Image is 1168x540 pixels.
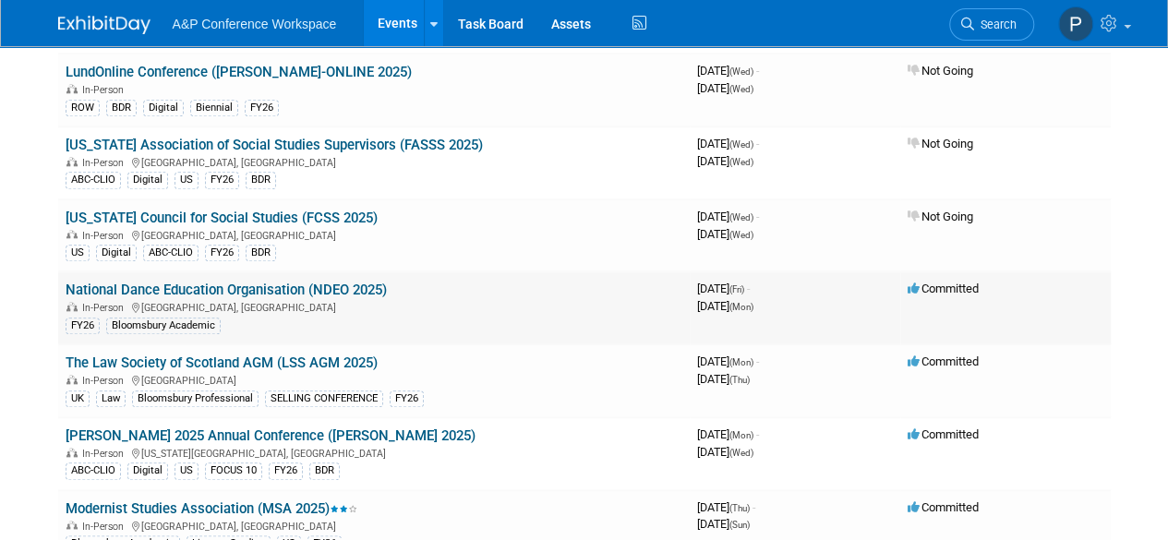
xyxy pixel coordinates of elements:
span: - [753,500,755,514]
img: In-Person Event [66,84,78,93]
span: [DATE] [697,81,753,95]
div: ABC-CLIO [66,462,121,479]
span: (Sun) [729,520,750,530]
span: (Wed) [729,66,753,77]
span: [DATE] [697,427,759,441]
div: US [175,172,199,188]
img: In-Person Event [66,230,78,239]
img: In-Person Event [66,302,78,311]
span: In-Person [82,521,129,533]
div: FY26 [245,100,279,116]
div: BDR [246,245,276,261]
img: In-Person Event [66,375,78,384]
div: ROW [66,100,100,116]
div: FY26 [205,172,239,188]
span: - [756,137,759,150]
span: (Wed) [729,157,753,167]
div: [US_STATE][GEOGRAPHIC_DATA], [GEOGRAPHIC_DATA] [66,445,682,460]
div: [GEOGRAPHIC_DATA], [GEOGRAPHIC_DATA] [66,299,682,314]
div: FY26 [390,390,424,407]
span: Committed [908,500,979,514]
span: [DATE] [697,445,753,459]
img: In-Person Event [66,157,78,166]
div: ABC-CLIO [143,245,199,261]
span: Not Going [908,210,973,223]
span: - [756,210,759,223]
span: (Wed) [729,84,753,94]
a: LundOnline Conference ([PERSON_NAME]-ONLINE 2025) [66,64,412,80]
div: Digital [127,172,168,188]
div: US [66,245,90,261]
div: FY26 [66,318,100,334]
div: ABC-CLIO [66,172,121,188]
div: [GEOGRAPHIC_DATA], [GEOGRAPHIC_DATA] [66,518,682,533]
a: [US_STATE] Association of Social Studies Supervisors (FASSS 2025) [66,137,483,153]
span: In-Person [82,448,129,460]
div: BDR [106,100,137,116]
span: (Thu) [729,503,750,513]
span: (Wed) [729,212,753,222]
span: - [756,64,759,78]
span: [DATE] [697,354,759,368]
a: Modernist Studies Association (MSA 2025) [66,500,357,517]
span: In-Person [82,302,129,314]
span: A&P Conference Workspace [173,17,337,31]
div: Law [96,390,126,407]
span: [DATE] [697,64,759,78]
div: [GEOGRAPHIC_DATA], [GEOGRAPHIC_DATA] [66,227,682,242]
span: [DATE] [697,227,753,241]
div: [GEOGRAPHIC_DATA], [GEOGRAPHIC_DATA] [66,154,682,169]
div: BDR [246,172,276,188]
span: [DATE] [697,154,753,168]
a: Search [949,8,1034,41]
div: UK [66,390,90,407]
div: Bloomsbury Professional [132,390,259,407]
span: [DATE] [697,137,759,150]
div: Bloomsbury Academic [106,318,221,334]
div: FOCUS 10 [205,462,262,479]
span: [DATE] [697,282,750,295]
span: [DATE] [697,517,750,531]
span: - [756,354,759,368]
div: US [175,462,199,479]
div: Biennial [190,100,238,116]
span: In-Person [82,230,129,242]
span: (Wed) [729,448,753,458]
a: The Law Society of Scotland AGM (LSS AGM 2025) [66,354,378,371]
span: In-Person [82,375,129,387]
div: Digital [127,462,168,479]
a: [PERSON_NAME] 2025 Annual Conference ([PERSON_NAME] 2025) [66,427,476,444]
span: (Wed) [729,230,753,240]
img: Paige Papandrea [1058,6,1093,42]
img: In-Person Event [66,448,78,457]
span: - [756,427,759,441]
a: [US_STATE] Council for Social Studies (FCSS 2025) [66,210,378,226]
img: In-Person Event [66,521,78,530]
span: [DATE] [697,210,759,223]
div: Digital [143,100,184,116]
a: National Dance Education Organisation (NDEO 2025) [66,282,387,298]
span: (Wed) [729,139,753,150]
span: Not Going [908,64,973,78]
span: (Fri) [729,284,744,294]
img: ExhibitDay [58,16,151,34]
span: (Thu) [729,375,750,385]
span: In-Person [82,157,129,169]
div: Digital [96,245,137,261]
span: [DATE] [697,500,755,514]
div: FY26 [269,462,303,479]
span: (Mon) [729,302,753,312]
div: FY26 [205,245,239,261]
span: Search [974,18,1017,31]
div: SELLING CONFERENCE [265,390,383,407]
span: Not Going [908,137,973,150]
span: Committed [908,427,979,441]
span: [DATE] [697,299,753,313]
span: (Mon) [729,357,753,367]
span: - [747,282,750,295]
span: Committed [908,282,979,295]
span: In-Person [82,84,129,96]
span: Committed [908,354,979,368]
span: (Mon) [729,430,753,440]
span: [DATE] [697,372,750,386]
